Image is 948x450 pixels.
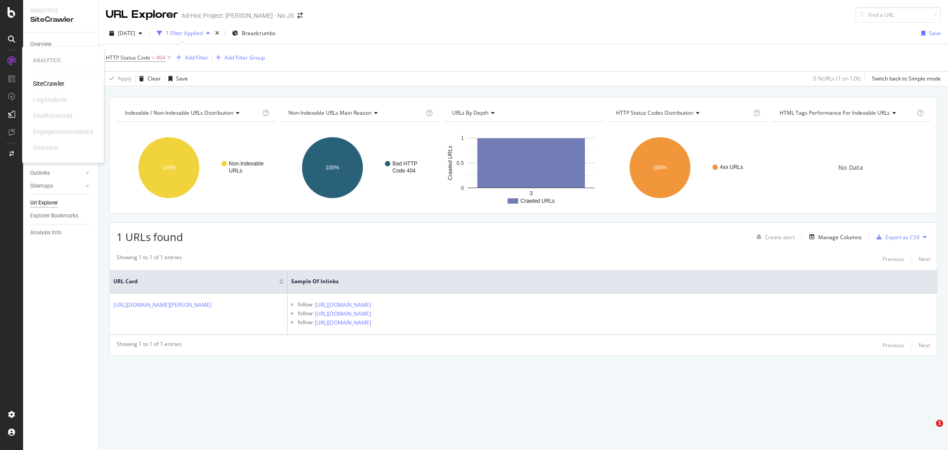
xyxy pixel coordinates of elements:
iframe: Intercom live chat [918,420,939,441]
div: Overview [33,144,58,153]
a: [URL][DOMAIN_NAME][PERSON_NAME] [113,301,212,309]
div: Ad-Hoc Project: [PERSON_NAME] - No JS [181,11,294,20]
div: times [213,29,221,38]
button: Next [919,253,930,264]
div: Previous [883,255,904,263]
span: HTTP Status Code [106,54,150,61]
span: 404 [156,52,165,64]
button: Breadcrumbs [228,26,279,40]
div: Analytics [33,57,93,64]
a: [URL][DOMAIN_NAME] [315,309,371,318]
a: Overview [30,40,92,49]
button: Save [165,72,188,86]
svg: A chart. [444,129,603,206]
span: Sample of Inlinks [291,277,920,285]
div: Apply [118,75,132,82]
div: Explorer Bookmarks [30,211,78,221]
button: Save [918,26,941,40]
text: Bad HTTP [392,161,417,167]
a: Sitemaps [30,181,83,191]
a: Url Explorer [30,198,92,208]
text: Crawled URLs [520,198,555,204]
div: Export as CSV [885,233,920,241]
text: 0.5 [456,160,464,166]
span: 1 [936,420,943,427]
a: [URL][DOMAIN_NAME] [315,318,371,327]
div: Next [919,255,930,263]
span: Non-Indexable URLs Main Reason [288,109,372,117]
a: Analysis Info [30,228,92,237]
div: EngagementAnalytics [33,128,93,137]
a: Outlinks [30,169,83,178]
text: 4xx URLs [720,164,743,170]
button: 1 Filter Applied [153,26,213,40]
span: URL Card [113,277,277,285]
input: Find a URL [856,7,941,23]
svg: A chart. [280,129,439,206]
text: 100% [326,165,340,171]
div: arrow-right-arrow-left [297,12,303,19]
a: [URL][DOMAIN_NAME] [315,301,371,309]
text: URLs [229,168,242,174]
button: [DATE] [106,26,146,40]
span: URLs by Depth [452,109,488,117]
div: Add Filter [185,54,208,61]
div: Create alert [765,233,795,241]
div: follow [298,301,312,309]
text: Non-Indexable [229,161,264,167]
div: Overview [30,40,52,49]
div: Switch back to Simple mode [872,75,941,82]
span: Breadcrumbs [242,29,276,37]
div: Showing 1 to 1 of 1 entries [116,253,182,264]
div: Add Filter Group [224,54,265,61]
div: SiteCrawler [30,15,91,25]
div: Save [176,75,188,82]
div: LogAnalyzer [33,96,68,104]
div: Outlinks [30,169,50,178]
button: Create alert [753,230,795,244]
button: Manage Columns [806,232,862,242]
div: Clear [148,75,161,82]
div: RealKeywords [33,112,72,121]
span: HTML Tags Performance for Indexable URLs [780,109,890,117]
button: Export as CSV [873,230,920,244]
div: Showing 1 to 1 of 1 entries [116,340,182,351]
button: Apply [106,72,132,86]
text: 0 [461,185,464,191]
div: Url Explorer [30,198,58,208]
div: Analytics [30,7,91,15]
div: Analysis Info [30,228,61,237]
svg: A chart. [116,129,276,206]
h4: Non-Indexable URLs Main Reason [287,106,424,120]
div: 0 % URLs ( 1 on 12K ) [813,75,861,82]
text: 1 [461,135,464,141]
svg: A chart. [608,129,767,206]
span: 1 URLs found [116,229,183,244]
button: Add Filter Group [212,52,265,63]
a: Explorer Bookmarks [30,211,92,221]
text: Crawled URLs [447,146,453,180]
h4: HTML Tags Performance for Indexable URLs [778,106,915,120]
a: SiteCrawler [33,80,64,88]
button: Switch back to Simple mode [868,72,941,86]
div: Manage Columns [818,233,862,241]
text: 100% [653,165,667,171]
h4: Indexable / Non-Indexable URLs Distribution [123,106,260,120]
button: Next [919,340,930,351]
div: Save [929,29,941,37]
button: Previous [883,340,904,351]
span: 2025 Aug. 26th [118,29,135,37]
span: HTTP Status Codes Distribution [616,109,693,117]
div: Next [919,342,930,349]
div: follow [298,309,312,318]
div: Previous [883,342,904,349]
div: follow [298,318,312,327]
text: 100% [162,165,176,171]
